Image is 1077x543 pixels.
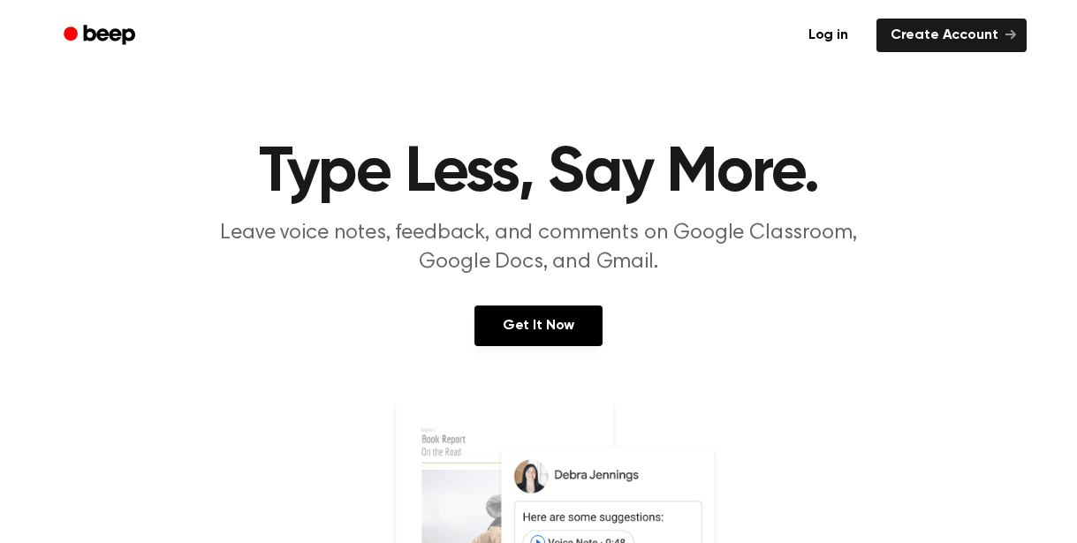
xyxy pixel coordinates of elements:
[51,19,151,53] a: Beep
[791,15,866,56] a: Log in
[87,141,991,205] h1: Type Less, Say More.
[474,305,603,346] a: Get It Now
[200,219,878,277] p: Leave voice notes, feedback, and comments on Google Classroom, Google Docs, and Gmail.
[876,19,1027,52] a: Create Account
